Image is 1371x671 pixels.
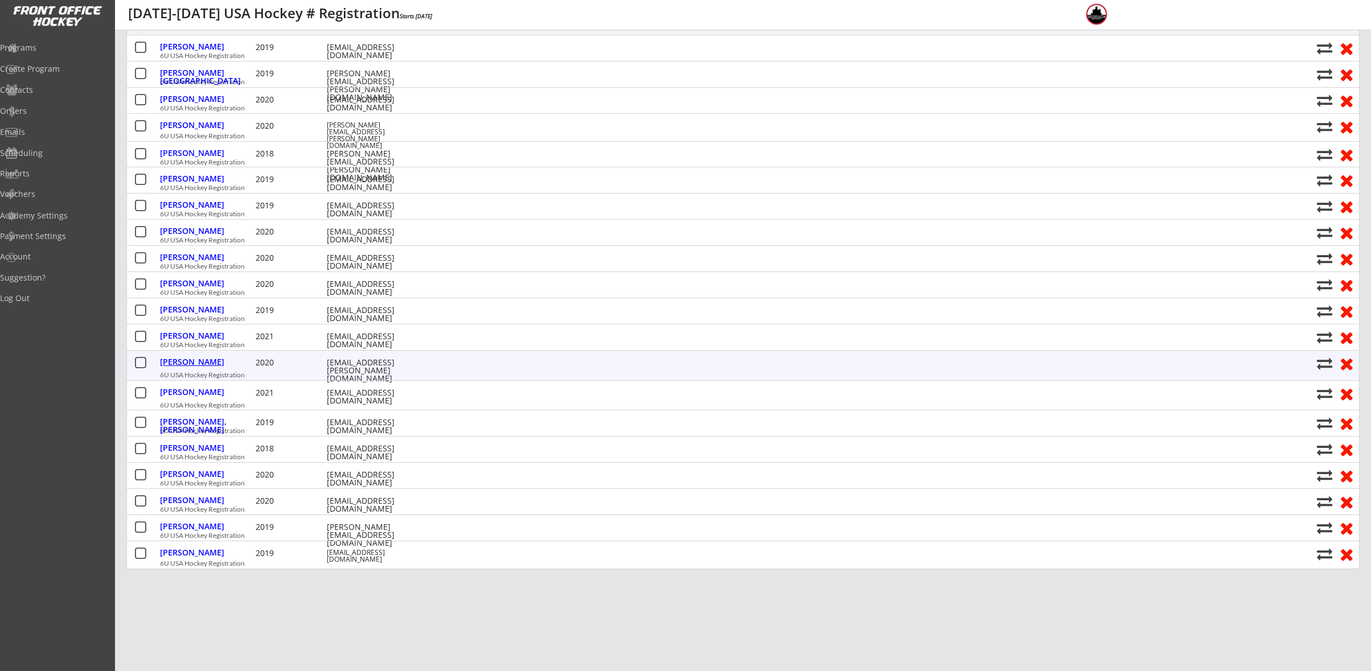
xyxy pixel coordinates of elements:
div: 2018 [256,444,324,452]
div: [PERSON_NAME] [160,306,253,314]
div: [PERSON_NAME][EMAIL_ADDRESS][DOMAIN_NAME] [327,523,429,547]
button: Remove from roster (no refund) [1336,385,1357,402]
div: 2019 [256,175,324,183]
div: 2019 [256,201,324,209]
div: 6U USA Hockey Registration [160,211,1311,217]
div: [EMAIL_ADDRESS][DOMAIN_NAME] [327,306,429,322]
button: Move player [1317,277,1332,293]
div: 6U USA Hockey Registration [160,263,1311,270]
button: Remove from roster (no refund) [1336,39,1357,57]
div: 2020 [256,96,324,104]
button: Remove from roster (no refund) [1336,467,1357,484]
button: Move player [1317,40,1332,56]
button: Remove from roster (no refund) [1336,545,1357,563]
button: Remove from roster (no refund) [1336,355,1357,372]
div: 6U USA Hockey Registration [160,454,1311,460]
div: 6U USA Hockey Registration [160,133,1311,139]
button: Remove from roster (no refund) [1336,414,1357,432]
button: Remove from roster (no refund) [1336,328,1357,346]
div: [EMAIL_ADDRESS][DOMAIN_NAME] [327,43,429,59]
div: 2019 [256,549,324,557]
div: 6U USA Hockey Registration [160,105,1311,112]
div: 6U USA Hockey Registration [160,506,1311,513]
button: Move player [1317,520,1332,536]
div: [EMAIL_ADDRESS][DOMAIN_NAME] [327,96,429,112]
div: [EMAIL_ADDRESS][DOMAIN_NAME] [327,254,429,270]
div: [PERSON_NAME] [160,201,253,209]
button: Remove from roster (no refund) [1336,250,1357,267]
div: [PERSON_NAME][GEOGRAPHIC_DATA] [160,69,253,85]
div: 2021 [256,332,324,340]
div: 6U USA Hockey Registration [160,402,1311,409]
button: Move player [1317,199,1332,214]
div: [PERSON_NAME] [160,227,253,235]
div: 2019 [256,43,324,51]
div: 6U USA Hockey Registration [160,237,1311,244]
div: [PERSON_NAME] [160,149,253,157]
div: 2020 [256,228,324,236]
button: Move player [1317,330,1332,345]
div: 2020 [256,254,324,262]
div: 6U USA Hockey Registration [160,184,1311,191]
div: [EMAIL_ADDRESS][PERSON_NAME][DOMAIN_NAME] [327,359,429,382]
div: [EMAIL_ADDRESS][DOMAIN_NAME] [327,332,429,348]
button: Remove from roster (no refund) [1336,197,1357,215]
button: Move player [1317,546,1332,562]
div: [PERSON_NAME] [160,279,253,287]
button: Remove from roster (no refund) [1336,302,1357,320]
button: Move player [1317,386,1332,401]
div: 2020 [256,280,324,288]
div: 2020 [256,122,324,130]
button: Remove from roster (no refund) [1336,146,1357,163]
div: [EMAIL_ADDRESS][DOMAIN_NAME] [327,444,429,460]
em: Starts [DATE] [400,12,432,20]
div: 2021 [256,389,324,397]
div: [EMAIL_ADDRESS][DOMAIN_NAME] [327,418,429,434]
div: [PERSON_NAME] [160,95,253,103]
div: [PERSON_NAME], [PERSON_NAME] [160,418,253,434]
div: [PERSON_NAME] [160,43,253,51]
button: Move player [1317,356,1332,371]
div: 6U USA Hockey Registration [160,315,1311,322]
button: Move player [1317,303,1332,319]
div: [PERSON_NAME] [160,175,253,183]
button: Move player [1317,147,1332,162]
div: 6U USA Hockey Registration [160,480,1311,487]
div: [PERSON_NAME] [160,121,253,129]
div: [EMAIL_ADDRESS][DOMAIN_NAME] [327,471,429,487]
div: [EMAIL_ADDRESS][DOMAIN_NAME] [327,280,429,296]
div: [PERSON_NAME] [160,522,253,530]
div: [PERSON_NAME] [160,496,253,504]
button: Remove from roster (no refund) [1336,118,1357,135]
button: Move player [1317,172,1332,188]
div: 2019 [256,69,324,77]
div: 2019 [256,306,324,314]
button: Remove from roster (no refund) [1336,92,1357,109]
div: [PERSON_NAME][EMAIL_ADDRESS][PERSON_NAME][DOMAIN_NAME] [327,150,429,182]
div: [PERSON_NAME] [160,332,253,340]
div: [PERSON_NAME] [160,470,253,478]
button: Remove from roster (no refund) [1336,224,1357,241]
div: 2019 [256,418,324,426]
div: 2020 [256,359,324,367]
div: [EMAIL_ADDRESS][DOMAIN_NAME] [327,549,429,563]
div: 6U USA Hockey Registration [160,532,1311,539]
div: 6U USA Hockey Registration [160,372,1311,378]
div: 2019 [256,523,324,531]
button: Remove from roster (no refund) [1336,171,1357,189]
button: Move player [1317,225,1332,240]
button: Remove from roster (no refund) [1336,441,1357,458]
div: [PERSON_NAME] [160,444,253,452]
div: [EMAIL_ADDRESS][DOMAIN_NAME] [327,497,429,513]
button: Move player [1317,468,1332,483]
div: 6U USA Hockey Registration [160,427,1311,434]
button: Move player [1317,494,1332,509]
div: 6U USA Hockey Registration [160,289,1311,296]
div: [PERSON_NAME][EMAIL_ADDRESS][PERSON_NAME][DOMAIN_NAME] [327,122,429,149]
button: Remove from roster (no refund) [1336,65,1357,83]
div: [PERSON_NAME][EMAIL_ADDRESS][PERSON_NAME][DOMAIN_NAME] [327,69,429,101]
div: [PERSON_NAME] [160,388,253,396]
button: Remove from roster (no refund) [1336,276,1357,294]
button: Move player [1317,119,1332,134]
div: 2020 [256,471,324,479]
